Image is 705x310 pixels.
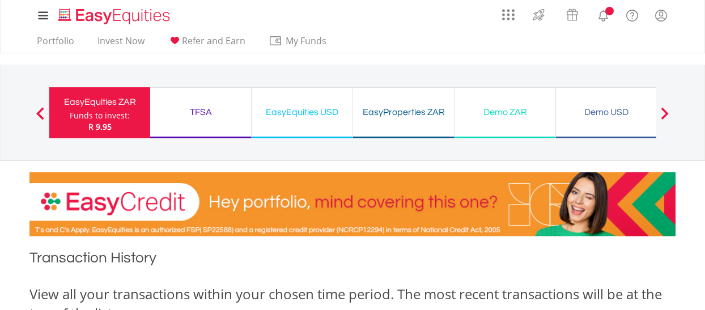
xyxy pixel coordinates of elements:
[70,110,130,121] div: Funds to invest:
[56,94,143,110] div: EasyEquities ZAR
[647,3,676,28] a: My Profile
[157,104,244,120] div: TFSA
[269,33,343,48] span: My Funds
[589,3,618,26] a: Notifications
[88,121,112,132] span: R 9.95
[54,3,175,26] a: Home page
[461,104,549,120] div: Demo ZAR
[258,104,346,120] div: EasyEquities USD
[563,104,650,120] div: Demo USD
[360,104,447,120] div: EasyProperties ZAR
[529,6,548,24] img: thrive-v2.svg
[56,7,175,26] img: EasyEquities_Logo.png
[555,3,589,24] a: Vouchers
[618,3,647,26] a: FAQ's and Support
[93,35,149,53] a: Invest Now
[32,35,79,53] a: Portfolio
[182,35,245,47] span: Refer and Earn
[495,3,522,21] a: AppsGrid
[653,113,676,124] button: Next
[163,35,250,53] a: Refer and Earn
[563,6,581,24] img: vouchers-v2.svg
[29,172,676,236] img: EasyCredit Promotion Banner
[502,9,515,21] img: grid-menu-icon.svg
[29,248,676,273] h1: Transaction History
[29,113,52,124] button: Previous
